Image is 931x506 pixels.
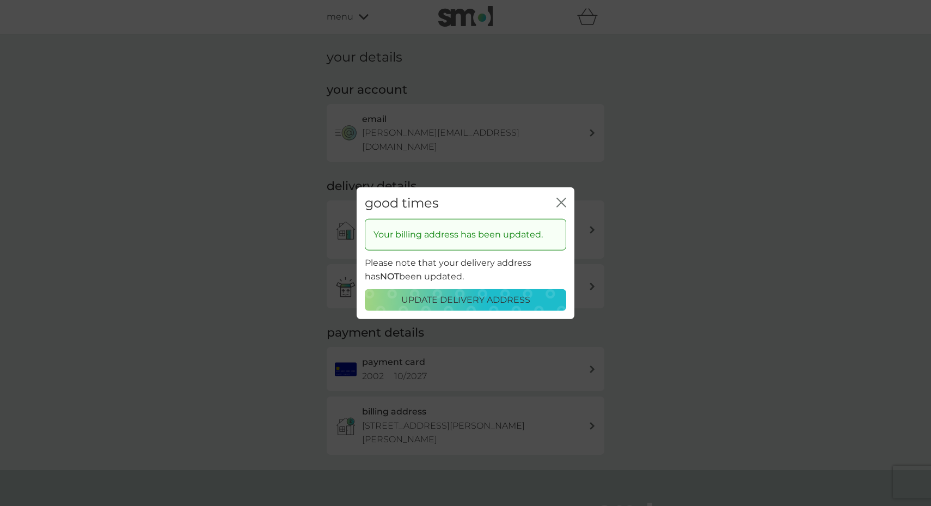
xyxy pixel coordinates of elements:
span: Please note that your delivery address has been updated. [365,258,531,282]
strong: NOT [380,271,399,282]
h2: good times [365,195,439,211]
p: update delivery address [401,293,530,307]
button: update delivery address [365,289,566,311]
p: Your billing address has been updated. [373,228,543,242]
button: close [556,197,566,209]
